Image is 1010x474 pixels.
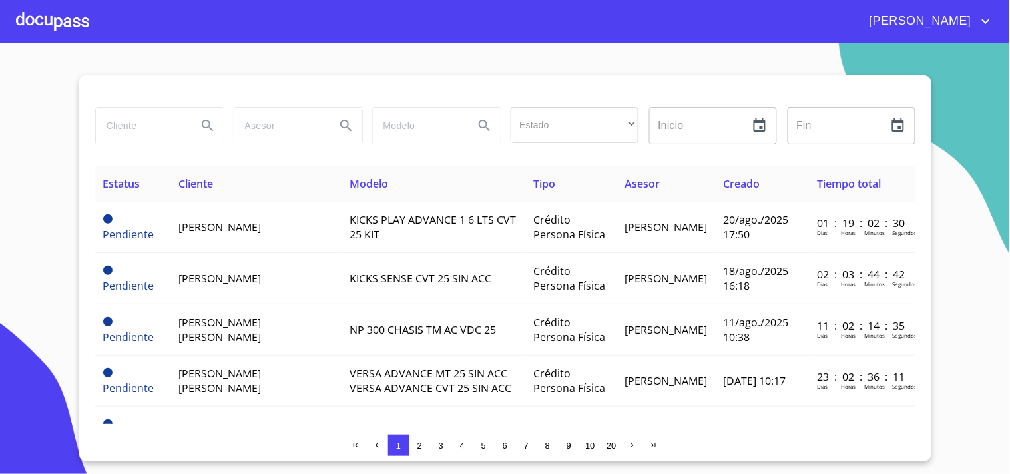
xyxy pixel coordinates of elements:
span: Pendiente [103,214,113,224]
p: Segundos [892,332,917,339]
p: 01 : 19 : 02 : 30 [817,216,907,230]
button: Search [330,110,362,142]
p: 23 : 02 : 36 : 11 [817,369,907,384]
span: [PERSON_NAME] [178,220,261,234]
span: KICKS PLAY ADVANCE 1 6 LTS CVT 25 KIT [350,212,516,242]
button: 7 [516,435,537,456]
p: Segundos [892,383,917,390]
span: [PERSON_NAME] [178,271,261,286]
input: search [234,108,325,144]
span: VERSA ADVANCE MT 25 SIN ACC VERSA ADVANCE CVT 25 SIN ACC [350,366,511,395]
span: 3 [439,441,443,451]
button: 20 [601,435,623,456]
button: Search [192,110,224,142]
span: 5 [481,441,486,451]
span: Tiempo total [817,176,881,191]
span: Crédito Persona Física [534,264,606,293]
button: 9 [559,435,580,456]
span: [PERSON_NAME] [625,322,708,337]
button: 3 [431,435,452,456]
span: 20 [607,441,616,451]
span: Pendiente [103,266,113,275]
button: 6 [495,435,516,456]
span: KICKS SENSE CVT 25 SIN ACC [350,271,491,286]
span: Pendiente [103,330,154,344]
p: Dias [817,280,828,288]
span: [PERSON_NAME] [625,373,708,388]
p: Dias [817,383,828,390]
p: Horas [841,383,856,390]
p: Minutos [864,383,885,390]
span: Crédito Persona Física [534,315,606,344]
span: 7 [524,441,529,451]
span: 4 [460,441,465,451]
span: NP 300 CHASIS TM AC VDC 25 [350,322,496,337]
span: 11/ago./2025 10:38 [724,315,789,344]
span: 8 [545,441,550,451]
span: 20/ago./2025 17:50 [724,212,789,242]
button: 4 [452,435,473,456]
span: 18/ago./2025 16:18 [724,264,789,293]
button: 1 [388,435,409,456]
input: search [96,108,186,144]
p: Minutos [864,332,885,339]
button: account of current user [860,11,994,32]
span: [PERSON_NAME] [PERSON_NAME] [178,315,261,344]
p: Segundos [892,280,917,288]
p: Minutos [864,280,885,288]
p: Segundos [892,229,917,236]
span: 10 [585,441,595,451]
span: Estatus [103,176,140,191]
p: Horas [841,280,856,288]
button: 2 [409,435,431,456]
span: Cliente [178,176,213,191]
span: 9 [567,441,571,451]
span: [PERSON_NAME] [625,220,708,234]
p: 35 : 21 : 15 : 48 [817,421,907,435]
p: Horas [841,229,856,236]
button: 10 [580,435,601,456]
span: [PERSON_NAME] [PERSON_NAME] [178,366,261,395]
span: Pendiente [103,368,113,377]
p: Minutos [864,229,885,236]
span: [DATE] 10:17 [724,373,786,388]
span: Asesor [625,176,660,191]
span: Pendiente [103,278,154,293]
p: 02 : 03 : 44 : 42 [817,267,907,282]
span: 6 [503,441,507,451]
span: 1 [396,441,401,451]
span: Modelo [350,176,388,191]
p: Dias [817,332,828,339]
p: Horas [841,332,856,339]
span: Crédito Persona Física [534,212,606,242]
span: Pendiente [103,381,154,395]
button: Search [469,110,501,142]
div: ​ [511,107,638,143]
span: 2 [417,441,422,451]
p: Dias [817,229,828,236]
span: Pendiente [103,419,113,429]
span: [PERSON_NAME] [625,271,708,286]
button: 5 [473,435,495,456]
span: [PERSON_NAME] [860,11,978,32]
button: 8 [537,435,559,456]
span: Crédito Persona Física [534,366,606,395]
span: Creado [724,176,760,191]
span: Pendiente [103,227,154,242]
span: Tipo [534,176,556,191]
p: 11 : 02 : 14 : 35 [817,318,907,333]
span: Pendiente [103,317,113,326]
input: search [373,108,463,144]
